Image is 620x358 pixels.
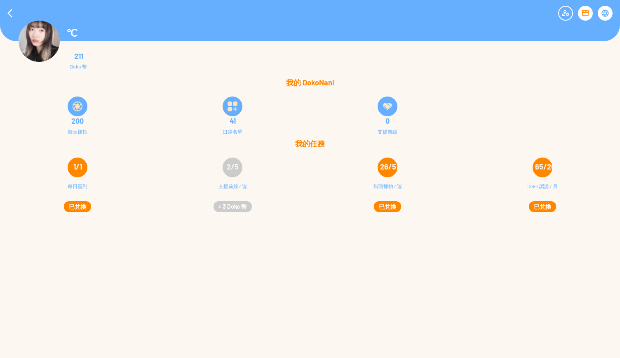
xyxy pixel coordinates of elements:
button: 已兌換 [64,201,91,212]
span: 1/1 [73,162,82,171]
div: 每日簽到 [68,182,87,199]
div: 211 [70,52,87,60]
div: 街頭抓拍 [68,129,87,134]
div: 支援前線 [378,129,397,134]
img: Visruth.jpg not found [19,21,60,62]
div: 200 [5,117,150,125]
img: frontLineSupply.svg [383,101,392,111]
button: 已兌換 [374,201,401,212]
span: 2/5 [227,162,239,171]
p: ℃ [66,27,77,40]
img: snapShot.svg [73,101,82,111]
div: 支援前線 / 週 [218,182,247,199]
div: Doko 認證 / 月 [527,182,558,199]
div: 0 [315,117,460,125]
div: 口袋名單 [223,129,242,134]
img: bucketListIcon.svg [228,101,237,111]
button: + 3 Doko 幣 [214,201,252,212]
button: 已兌換 [529,201,556,212]
span: 65/20 [535,162,555,171]
span: 26/5 [380,162,396,171]
div: 街頭抓拍 / 週 [373,182,402,199]
div: 41 [160,117,305,125]
div: Doko 幣 [70,64,87,69]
